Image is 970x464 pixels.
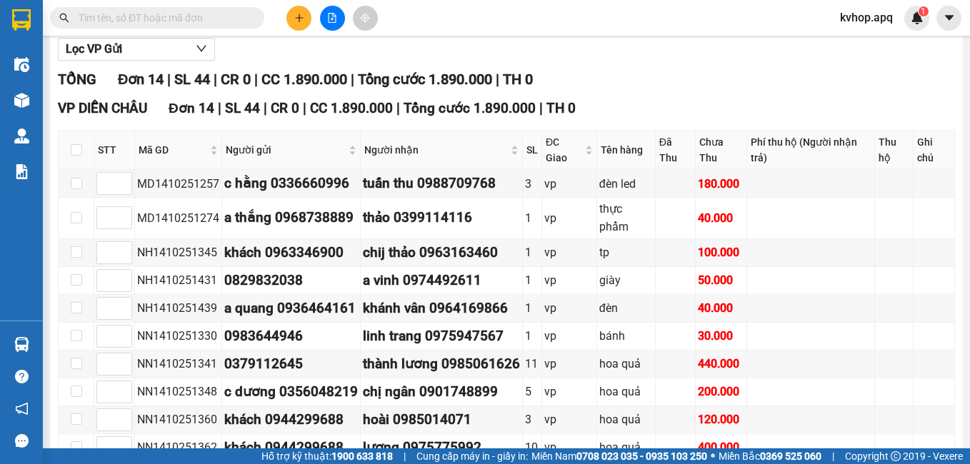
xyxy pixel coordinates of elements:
[58,71,96,88] span: TỔNG
[327,13,337,23] span: file-add
[224,270,358,291] div: 0829832038
[224,409,358,430] div: khách 0944299688
[94,131,135,170] th: STT
[698,175,745,193] div: 180.000
[58,38,215,61] button: Lọc VP Gửi
[224,298,358,319] div: a quang 0936464161
[224,207,358,228] div: a thắng 0968738889
[224,437,358,458] div: khách 0944299688
[135,434,222,462] td: NN1410251362
[135,295,222,323] td: NH1410251439
[363,298,520,319] div: khánh vân 0964169866
[698,327,745,345] div: 30.000
[496,71,499,88] span: |
[599,243,653,261] div: tp
[525,327,539,345] div: 1
[711,453,715,459] span: ⚪️
[221,71,251,88] span: CR 0
[135,267,222,295] td: NH1410251431
[599,200,653,236] div: thực phẩm
[271,100,299,116] span: CR 0
[599,299,653,317] div: đèn
[218,100,221,116] span: |
[875,131,914,170] th: Thu hộ
[358,71,492,88] span: Tổng cước 1.890.000
[225,100,260,116] span: SL 44
[294,13,304,23] span: plus
[544,410,594,428] div: vp
[363,409,520,430] div: hoài 0985014071
[135,170,222,198] td: MD1410251257
[137,243,219,261] div: NH1410251345
[760,450,821,462] strong: 0369 525 060
[137,410,219,428] div: NN1410251360
[15,370,29,383] span: question-circle
[363,353,520,375] div: thành lương 0985061626
[525,175,539,193] div: 3
[363,207,520,228] div: thảo 0399114116
[544,243,594,261] div: vp
[698,438,745,456] div: 400.000
[599,383,653,400] div: hoa quả
[698,383,745,400] div: 200.000
[118,71,164,88] span: Đơn 14
[15,402,29,415] span: notification
[599,355,653,373] div: hoa quả
[226,142,346,158] span: Người gửi
[719,448,821,464] span: Miền Bắc
[599,175,653,193] div: đèn led
[135,350,222,378] td: NN1410251341
[363,242,520,263] div: chij thảo 0963163460
[58,100,147,116] span: VP DIỄN CHÂU
[364,142,508,158] span: Người nhận
[310,100,393,116] span: CC 1.890.000
[576,450,707,462] strong: 0708 023 035 - 0935 103 250
[544,299,594,317] div: vp
[544,175,594,193] div: vp
[525,355,539,373] div: 11
[599,410,653,428] div: hoa quả
[224,242,358,263] div: khách 0963346900
[254,71,258,88] span: |
[286,6,311,31] button: plus
[698,243,745,261] div: 100.000
[698,355,745,373] div: 440.000
[656,131,696,170] th: Đã Thu
[79,10,247,26] input: Tìm tên, số ĐT hoặc mã đơn
[167,71,171,88] span: |
[891,451,901,461] span: copyright
[137,209,219,227] div: MD1410251274
[544,327,594,345] div: vp
[214,71,217,88] span: |
[599,327,653,345] div: bánh
[137,299,219,317] div: NH1410251439
[363,381,520,403] div: chị ngân 0901748899
[14,93,29,108] img: warehouse-icon
[599,438,653,456] div: hoa quả
[14,57,29,72] img: warehouse-icon
[363,270,520,291] div: a vinh 0974492611
[135,323,222,350] td: NN1410251330
[523,131,542,170] th: SL
[525,243,539,261] div: 1
[597,131,656,170] th: Tên hàng
[12,9,31,31] img: logo-vxr
[546,134,582,166] span: ĐC Giao
[224,381,358,403] div: c dương 0356048219
[416,448,528,464] span: Cung cấp máy in - giấy in:
[698,410,745,428] div: 120.000
[303,100,306,116] span: |
[914,131,955,170] th: Ghi chú
[196,43,207,54] span: down
[404,448,406,464] span: |
[261,448,393,464] span: Hỗ trợ kỹ thuật:
[135,406,222,434] td: NN1410251360
[137,175,219,193] div: MD1410251257
[363,173,520,194] div: tuấn thu 0988709768
[544,271,594,289] div: vp
[137,271,219,289] div: NH1410251431
[544,383,594,400] div: vp
[698,271,745,289] div: 50.000
[911,11,924,24] img: icon-new-feature
[14,337,29,352] img: warehouse-icon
